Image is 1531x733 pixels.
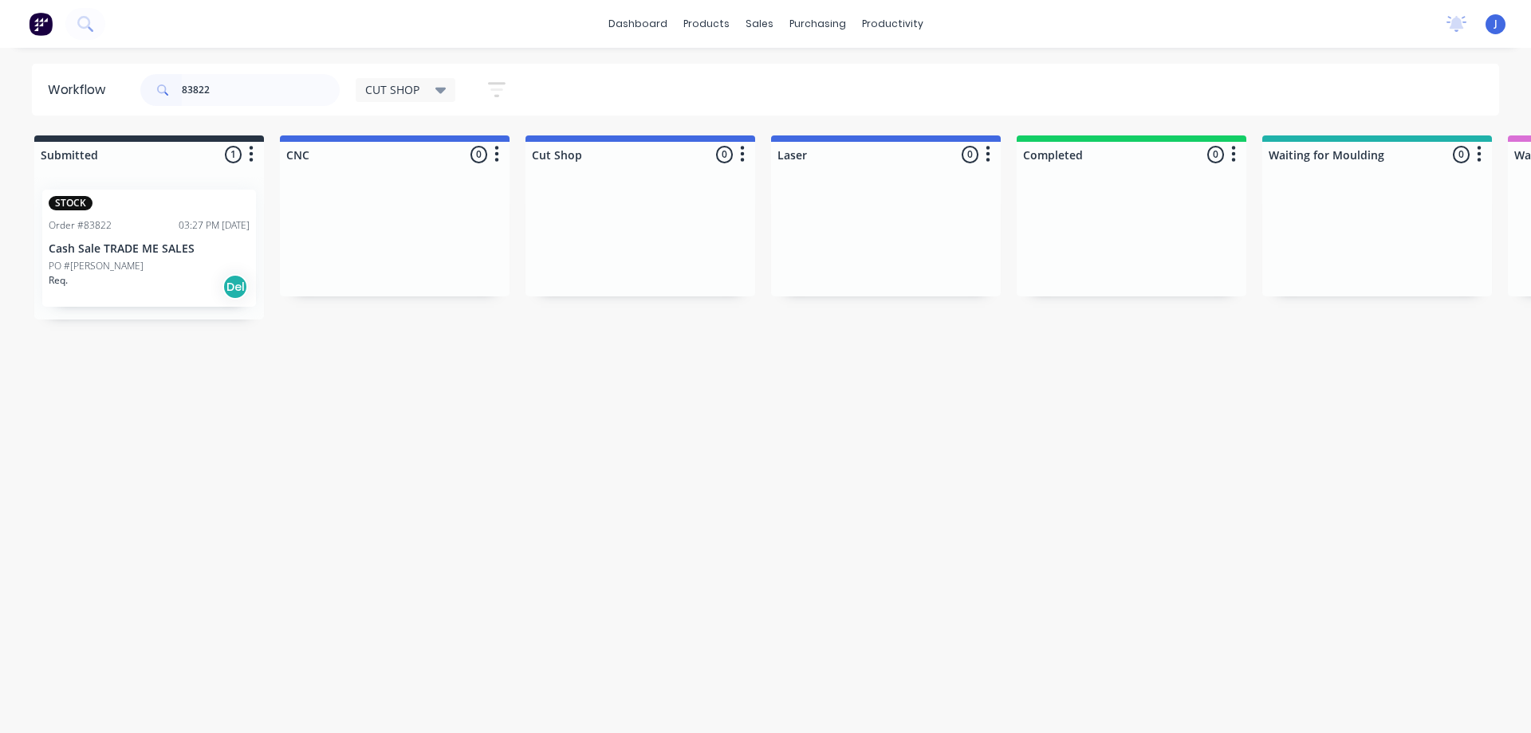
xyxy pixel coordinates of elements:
[49,196,92,210] div: STOCK
[29,12,53,36] img: Factory
[365,81,419,98] span: CUT SHOP
[49,242,250,256] p: Cash Sale TRADE ME SALES
[49,259,144,273] p: PO #[PERSON_NAME]
[675,12,738,36] div: products
[179,218,250,233] div: 03:27 PM [DATE]
[1494,17,1498,31] span: J
[222,274,248,300] div: Del
[781,12,854,36] div: purchasing
[42,190,256,307] div: STOCKOrder #8382203:27 PM [DATE]Cash Sale TRADE ME SALESPO #[PERSON_NAME]Req.Del
[600,12,675,36] a: dashboard
[49,218,112,233] div: Order #83822
[49,273,68,288] p: Req.
[182,74,340,106] input: Search for orders...
[854,12,931,36] div: productivity
[48,80,113,100] div: Workflow
[738,12,781,36] div: sales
